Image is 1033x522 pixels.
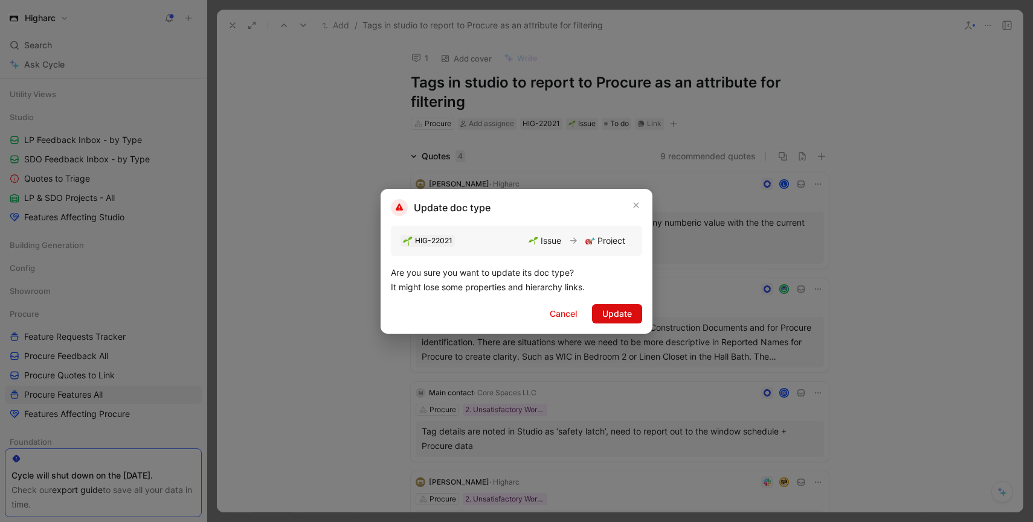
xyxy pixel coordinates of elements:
[597,234,625,248] div: Project
[550,307,577,321] span: Cancel
[391,199,491,216] h2: Update doc type
[592,304,642,323] button: Update
[529,236,538,246] img: 🌱
[541,234,561,248] div: Issue
[602,307,632,321] span: Update
[403,236,413,246] img: 🌱
[539,304,587,323] button: Cancel
[391,266,642,294] p: Are you sure you want to update its doc type? It might lose some properties and hierarchy links.
[415,235,452,247] div: HIG-22021
[585,236,595,246] img: 🎯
